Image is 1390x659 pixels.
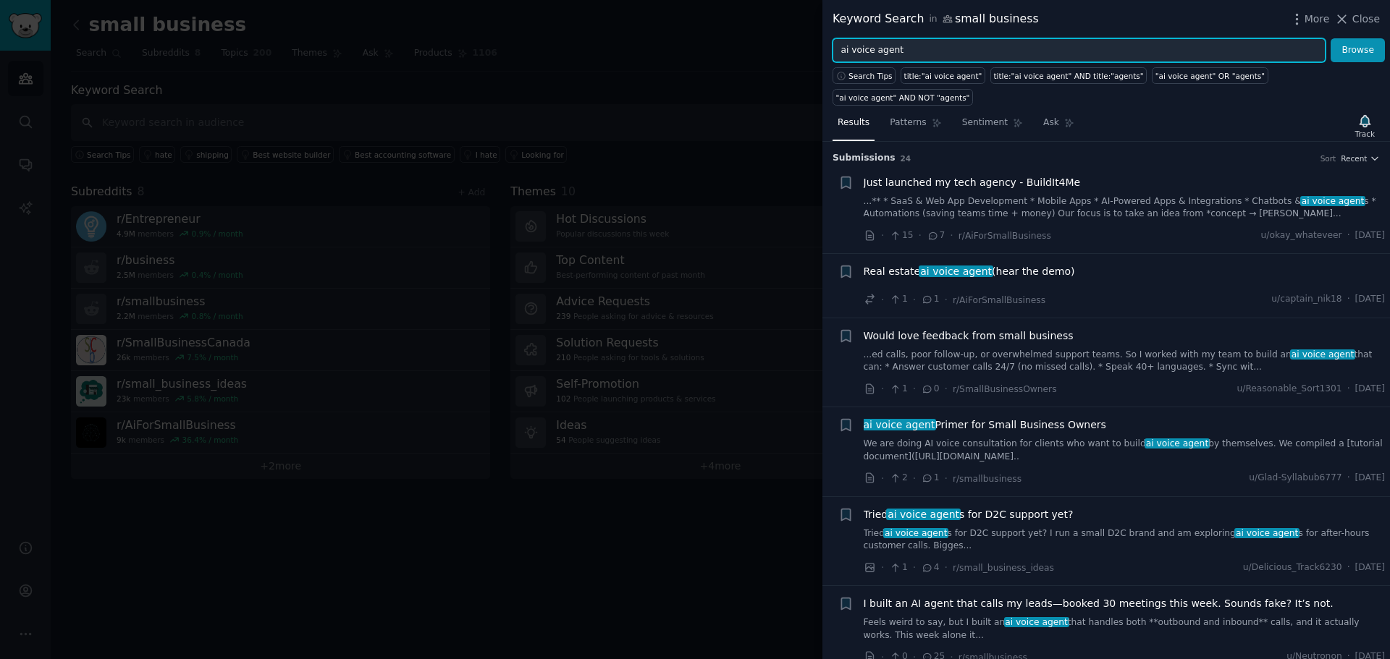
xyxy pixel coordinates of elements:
a: Feels weird to say, but I built anai voice agentthat handles both **outbound and inbound** calls,... [864,616,1386,642]
span: r/small_business_ideas [953,563,1054,573]
span: [DATE] [1355,293,1385,306]
div: Keyword Search small business [833,10,1039,28]
div: Track [1355,129,1375,139]
span: · [913,560,916,575]
span: · [1347,229,1350,242]
span: · [881,471,884,486]
button: Close [1334,12,1380,27]
span: · [1347,561,1350,574]
a: title:"ai voice agent" [901,67,985,84]
span: Real estate (hear the demo) [864,264,1075,279]
span: Recent [1341,153,1367,163]
a: Results [833,111,875,141]
span: ai voice agent [862,419,936,430]
a: ...ed calls, poor follow-up, or overwhelmed support teams. So I worked with my team to build anai... [864,349,1386,374]
a: I built an AI agent that calls my leads—booked 30 meetings this week. Sounds fake? It’s not. [864,596,1334,611]
span: ai voice agent [1145,438,1210,448]
span: 1 [889,293,907,306]
span: · [1347,383,1350,396]
span: Close [1352,12,1380,27]
a: ai voice agentPrimer for Small Business Owners [864,417,1106,433]
a: Ask [1038,111,1079,141]
span: · [1347,293,1350,306]
span: Submission s [833,152,896,165]
a: title:"ai voice agent" AND title:"agents" [990,67,1147,84]
span: ai voice agent [1234,528,1300,538]
span: u/Glad-Syllabub6777 [1249,472,1341,485]
span: Search Tips [848,71,893,81]
span: [DATE] [1355,561,1385,574]
span: ai voice agent [886,509,960,520]
span: ai voice agent [919,265,993,277]
a: Real estateai voice agent(hear the demo) [864,264,1075,279]
span: · [881,228,884,243]
span: 24 [901,154,911,163]
span: [DATE] [1355,472,1385,485]
div: title:"ai voice agent" [904,71,982,81]
span: r/SmallBusinessOwners [953,384,1057,394]
a: "ai voice agent" AND NOT "agents" [833,89,973,106]
span: · [1347,472,1350,485]
span: u/Reasonable_Sort1301 [1237,383,1341,396]
input: Try a keyword related to your business [833,38,1326,63]
span: · [881,292,884,307]
div: "ai voice agent" AND NOT "agents" [836,93,970,103]
span: · [913,381,916,396]
span: ai voice agent [1300,196,1365,206]
span: Tried s for D2C support yet? [864,507,1074,522]
a: "ai voice agent" OR "agents" [1152,67,1268,84]
span: u/okay_whateveer [1261,229,1342,242]
button: Recent [1341,153,1380,163]
a: Sentiment [957,111,1028,141]
span: 4 [921,561,939,574]
span: · [919,228,922,243]
span: · [913,292,916,307]
span: 1 [889,561,907,574]
span: 1 [921,293,939,306]
span: ai voice agent [1004,617,1069,627]
a: Would love feedback from small business [864,328,1074,344]
a: Just launched my tech agency - BuildIt4Me [864,175,1081,190]
span: r/AiForSmallBusiness [959,231,1051,241]
button: Browse [1331,38,1385,63]
span: 0 [921,383,939,396]
span: · [950,228,953,243]
span: u/Delicious_Track6230 [1243,561,1342,574]
span: in [929,13,937,26]
span: · [945,560,948,575]
span: u/captain_nik18 [1271,293,1341,306]
div: "ai voice agent" OR "agents" [1155,71,1265,81]
span: · [945,381,948,396]
span: r/AiForSmallBusiness [953,295,1045,305]
span: [DATE] [1355,383,1385,396]
div: Sort [1320,153,1336,163]
span: 2 [889,472,907,485]
button: Search Tips [833,67,896,84]
button: More [1289,12,1330,27]
span: · [881,560,884,575]
span: 1 [921,472,939,485]
a: ...** * SaaS & Web App Development * Mobile Apps * AI-Powered Apps & Integrations * Chatbots &ai ... [864,195,1386,221]
span: Patterns [890,116,926,129]
a: Patterns [885,111,946,141]
a: We are doing AI voice consultation for clients who want to buildai voice agentby themselves. We c... [864,438,1386,463]
span: Ask [1043,116,1059,129]
span: Primer for Small Business Owners [864,417,1106,433]
span: 1 [889,383,907,396]
a: Triedai voice agents for D2C support yet? [864,507,1074,522]
span: Sentiment [962,116,1008,129]
span: 15 [889,229,913,242]
span: · [881,381,884,396]
span: More [1305,12,1330,27]
span: ai voice agent [883,528,948,538]
span: · [913,471,916,486]
div: title:"ai voice agent" AND title:"agents" [993,71,1143,81]
span: · [945,292,948,307]
span: ai voice agent [1290,349,1355,360]
span: r/smallbusiness [953,474,1022,484]
a: Triedai voice agents for D2C support yet? I run a small D2C brand and am exploringai voice agents... [864,527,1386,553]
span: 7 [927,229,945,242]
